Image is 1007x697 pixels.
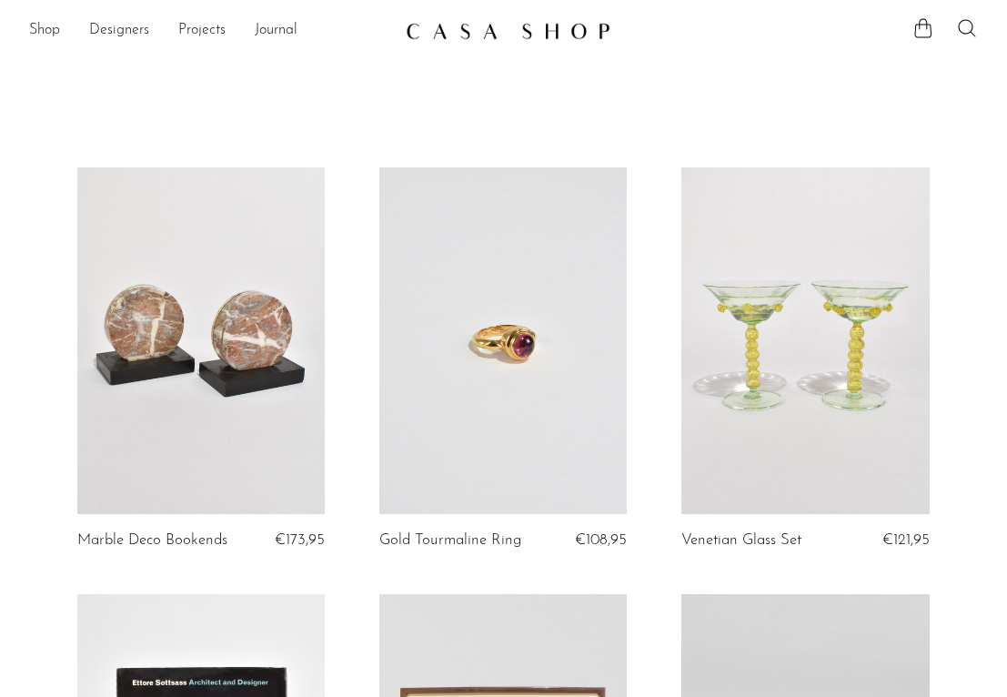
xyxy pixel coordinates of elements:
a: Gold Tourmaline Ring [379,532,521,549]
ul: NEW HEADER MENU [29,15,391,46]
span: €121,95 [882,532,930,548]
nav: Desktop navigation [29,15,391,46]
a: Designers [89,19,149,43]
a: Projects [178,19,226,43]
a: Journal [255,19,297,43]
a: Marble Deco Bookends [77,532,227,549]
span: €173,95 [275,532,325,548]
a: Shop [29,19,60,43]
a: Venetian Glass Set [681,532,801,549]
span: €108,95 [575,532,627,548]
